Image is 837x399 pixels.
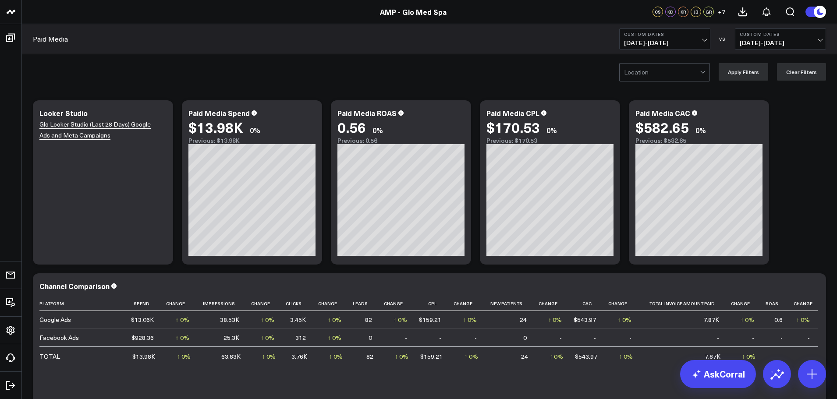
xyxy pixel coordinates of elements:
[261,315,274,324] div: ↑ 0%
[560,333,562,342] div: -
[703,7,714,17] div: GR
[735,28,826,49] button: Custom Dates[DATE]-[DATE]
[521,352,528,361] div: 24
[337,137,465,144] div: Previous: 0.56
[395,352,408,361] div: ↑ 0%
[719,63,768,81] button: Apply Filters
[39,120,151,140] a: Glo Looker Studio (Last 28 Days) Google Ads and Meta Campaigns
[261,333,274,342] div: ↑ 0%
[691,7,701,17] div: JB
[33,34,68,44] a: Paid Media
[415,297,449,311] th: Cpl
[394,315,407,324] div: ↑ 0%
[695,125,706,135] div: 0%
[780,333,783,342] div: -
[475,333,477,342] div: -
[550,352,563,361] div: ↑ 0%
[624,39,706,46] span: [DATE] - [DATE]
[791,297,818,311] th: Change
[703,315,719,324] div: 7.87K
[420,352,443,361] div: $159.21
[188,119,243,135] div: $13.98K
[369,333,372,342] div: 0
[486,108,539,118] div: Paid Media CPL
[365,315,372,324] div: 82
[574,315,596,324] div: $543.97
[329,352,343,361] div: ↑ 0%
[463,315,477,324] div: ↑ 0%
[715,36,731,42] div: VS
[741,315,754,324] div: ↑ 0%
[372,125,383,135] div: 0%
[808,333,810,342] div: -
[366,352,373,361] div: 82
[594,333,596,342] div: -
[449,297,484,311] th: Change
[548,315,562,324] div: ↑ 0%
[328,333,341,342] div: ↑ 0%
[635,108,690,118] div: Paid Media CAC
[127,297,162,311] th: Spend
[131,315,154,324] div: $13.06K
[624,32,706,37] b: Custom Dates
[740,39,821,46] span: [DATE] - [DATE]
[604,297,639,311] th: Change
[162,297,197,311] th: Change
[39,108,88,118] div: Looker Studio
[39,352,60,361] div: TOTAL
[337,119,366,135] div: 0.56
[653,7,663,17] div: CS
[718,9,725,15] span: + 7
[439,333,441,342] div: -
[337,108,397,118] div: Paid Media ROAS
[262,352,276,361] div: ↑ 0%
[639,297,727,311] th: Total Invoice Amount Paid
[523,333,527,342] div: 0
[176,333,189,342] div: ↑ 0%
[535,297,570,311] th: Change
[774,315,783,324] div: 0.6
[546,125,557,135] div: 0%
[250,125,260,135] div: 0%
[39,333,79,342] div: Facebook Ads
[282,297,314,311] th: Clicks
[716,7,727,17] button: +7
[247,297,282,311] th: Change
[680,360,756,388] a: AskCorral
[221,352,241,361] div: 63.83K
[380,7,447,17] a: AMP - Glo Med Spa
[465,352,478,361] div: ↑ 0%
[176,315,189,324] div: ↑ 0%
[39,281,110,291] div: Channel Comparison
[678,7,688,17] div: KR
[619,352,633,361] div: ↑ 0%
[131,333,154,342] div: $928.36
[740,32,821,37] b: Custom Dates
[223,333,239,342] div: 25.3K
[349,297,380,311] th: Leads
[290,315,306,324] div: 3.45K
[570,297,604,311] th: Cac
[752,333,754,342] div: -
[742,352,755,361] div: ↑ 0%
[665,7,676,17] div: KD
[132,352,155,361] div: $13.98K
[796,315,810,324] div: ↑ 0%
[328,315,341,324] div: ↑ 0%
[380,297,415,311] th: Change
[520,315,527,324] div: 24
[618,315,631,324] div: ↑ 0%
[220,315,239,324] div: 38.53K
[295,333,306,342] div: 312
[705,352,720,361] div: 7.87K
[635,137,763,144] div: Previous: $582.65
[405,333,407,342] div: -
[717,333,719,342] div: -
[419,315,441,324] div: $159.21
[777,63,826,81] button: Clear Filters
[635,119,689,135] div: $582.65
[486,119,540,135] div: $170.53
[575,352,597,361] div: $543.97
[619,28,710,49] button: Custom Dates[DATE]-[DATE]
[485,297,535,311] th: New Patients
